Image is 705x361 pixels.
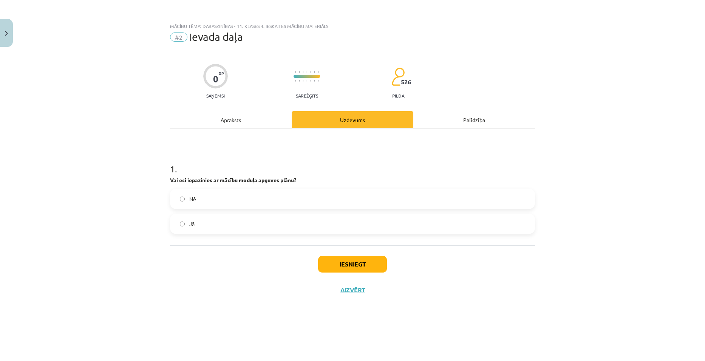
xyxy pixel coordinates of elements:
[413,111,535,128] div: Palīdzība
[310,71,311,73] img: icon-short-line-57e1e144782c952c97e751825c79c345078a6d821885a25fce030b3d8c18986b.svg
[296,93,318,98] p: Sarežģīts
[392,93,404,98] p: pilda
[170,23,535,29] div: Mācību tēma: Dabaszinības - 11. klases 4. ieskaites mācību materiāls
[189,31,243,43] span: Ievada daļa
[391,67,405,86] img: students-c634bb4e5e11cddfef0936a35e636f08e4e9abd3cc4e673bd6f9a4125e45ecb1.svg
[310,80,311,82] img: icon-short-line-57e1e144782c952c97e751825c79c345078a6d821885a25fce030b3d8c18986b.svg
[170,111,292,128] div: Apraksts
[338,286,367,294] button: Aizvērt
[306,80,307,82] img: icon-short-line-57e1e144782c952c97e751825c79c345078a6d821885a25fce030b3d8c18986b.svg
[203,93,228,98] p: Saņemsi
[299,80,300,82] img: icon-short-line-57e1e144782c952c97e751825c79c345078a6d821885a25fce030b3d8c18986b.svg
[5,31,8,36] img: icon-close-lesson-0947bae3869378f0d4975bcd49f059093ad1ed9edebbc8119c70593378902aed.svg
[292,111,413,128] div: Uzdevums
[318,256,387,273] button: Iesniegt
[314,80,315,82] img: icon-short-line-57e1e144782c952c97e751825c79c345078a6d821885a25fce030b3d8c18986b.svg
[401,79,411,85] span: 526
[295,71,296,73] img: icon-short-line-57e1e144782c952c97e751825c79c345078a6d821885a25fce030b3d8c18986b.svg
[189,195,196,203] span: Nē
[170,33,187,42] span: #2
[170,177,296,183] strong: Vai esi iepazinies ar mācību moduļa apguves plānu?
[180,222,185,226] input: Jā
[295,80,296,82] img: icon-short-line-57e1e144782c952c97e751825c79c345078a6d821885a25fce030b3d8c18986b.svg
[213,74,218,84] div: 0
[314,71,315,73] img: icon-short-line-57e1e144782c952c97e751825c79c345078a6d821885a25fce030b3d8c18986b.svg
[170,150,535,174] h1: 1 .
[219,71,224,75] span: XP
[180,197,185,201] input: Nē
[299,71,300,73] img: icon-short-line-57e1e144782c952c97e751825c79c345078a6d821885a25fce030b3d8c18986b.svg
[189,220,195,228] span: Jā
[306,71,307,73] img: icon-short-line-57e1e144782c952c97e751825c79c345078a6d821885a25fce030b3d8c18986b.svg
